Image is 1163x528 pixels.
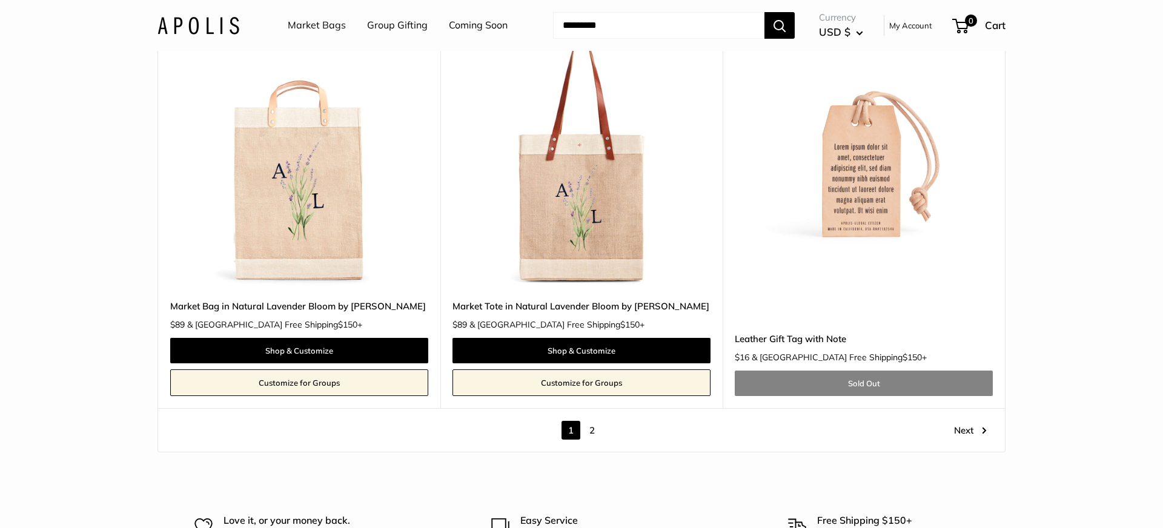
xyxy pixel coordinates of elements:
iframe: Sign Up via Text for Offers [10,482,130,518]
span: Currency [819,9,863,26]
img: description_Make it yours with custom printed text [735,29,993,287]
button: Search [764,12,795,39]
span: $150 [903,352,922,363]
span: $89 [170,319,185,330]
a: Market Bag in Natural Lavender Bloom by Amy Logsdondescription_Each design hand painted by Amy Lo... [170,29,428,287]
input: Search... [553,12,764,39]
a: Shop & Customize [452,338,711,363]
img: Market Tote in Natural Lavender Bloom by Amy Logsdon [452,29,711,287]
span: & [GEOGRAPHIC_DATA] Free Shipping + [469,320,644,329]
img: Market Bag in Natural Lavender Bloom by Amy Logsdon [170,29,428,287]
a: Market Tote in Natural Lavender Bloom by [PERSON_NAME] [452,299,711,313]
a: Customize for Groups [452,369,711,396]
span: $16 [735,352,749,363]
span: 1 [562,421,580,440]
a: Group Gifting [367,16,428,35]
a: Shop & Customize [170,338,428,363]
a: Coming Soon [449,16,508,35]
a: Customize for Groups [170,369,428,396]
a: description_Make it yours with custom printed textdescription_3mm thick, vegetable tanned America... [735,29,993,287]
a: Market Bags [288,16,346,35]
span: $150 [620,319,640,330]
a: 0 Cart [953,16,1006,35]
a: Next [954,421,987,440]
a: Market Bag in Natural Lavender Bloom by [PERSON_NAME] [170,299,428,313]
a: 2 [583,421,601,440]
a: Market Tote in Natural Lavender Bloom by Amy LogsdonMarket Tote in Natural Lavender Bloom by Amy ... [452,29,711,287]
span: Cart [985,19,1006,31]
span: & [GEOGRAPHIC_DATA] Free Shipping + [752,353,927,361]
span: $150 [338,319,357,330]
span: USD $ [819,25,850,38]
span: & [GEOGRAPHIC_DATA] Free Shipping + [187,320,362,329]
a: My Account [889,18,932,33]
a: Leather Gift Tag with Note [735,332,993,346]
button: USD $ [819,22,863,42]
img: Apolis [157,16,239,34]
a: Sold Out [735,371,993,396]
span: 0 [965,15,977,27]
span: $89 [452,319,467,330]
